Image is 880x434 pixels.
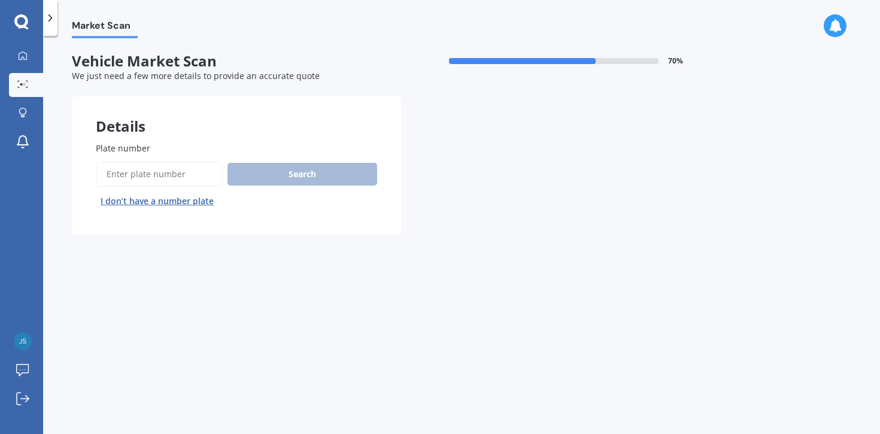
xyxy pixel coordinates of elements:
span: Vehicle Market Scan [72,53,401,70]
input: Enter plate number [96,162,223,187]
span: 70 % [668,57,683,65]
div: Details [72,96,401,132]
span: Plate number [96,142,150,154]
span: Market Scan [72,20,138,36]
img: ac2bc00cce6eed0f638120514053dac8 [14,332,32,350]
button: I don’t have a number plate [96,192,219,211]
span: We just need a few more details to provide an accurate quote [72,70,320,81]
